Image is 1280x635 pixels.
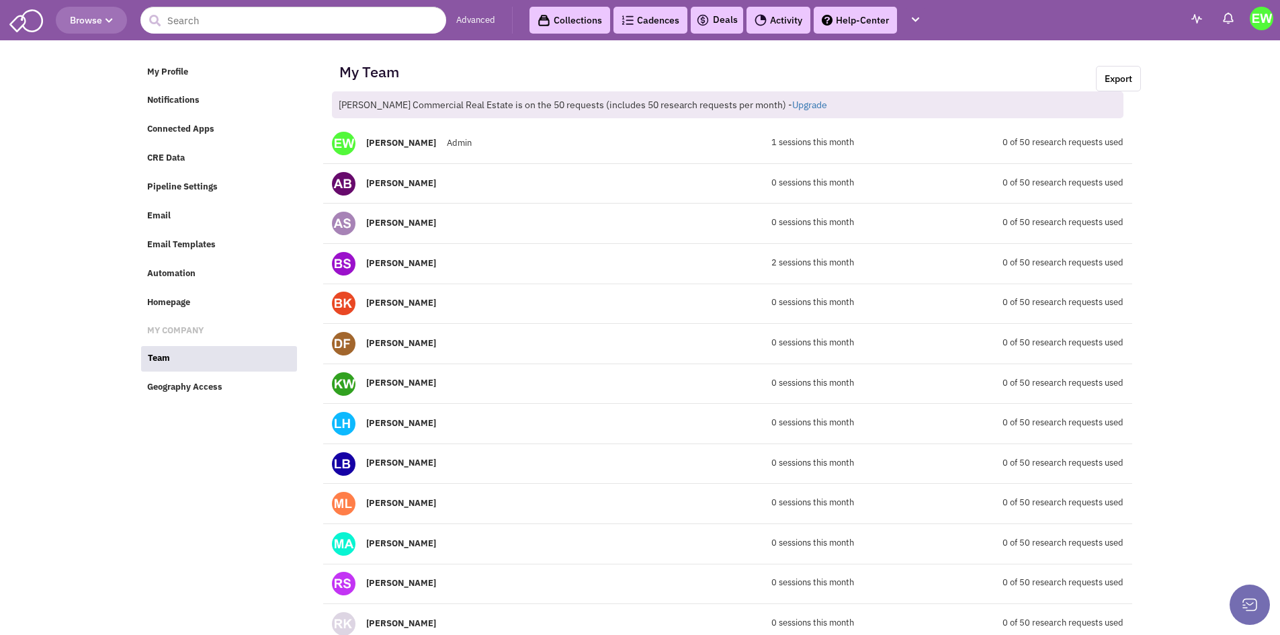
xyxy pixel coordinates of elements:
span: 0 sessions this month [771,457,854,470]
a: Homepage [140,290,297,316]
span: CRE Data [147,153,185,164]
span: 0 sessions this month [771,377,854,390]
span: 0 of 50 research requests used [1002,417,1123,429]
span: 0 of 50 research requests used [1002,537,1123,550]
b: [PERSON_NAME] [366,337,436,349]
span: Email [147,210,171,221]
span: Email Templates [147,239,216,250]
a: Advanced [456,14,495,27]
span: 0 of 50 research requests used [1002,216,1123,229]
span: Homepage [147,296,190,308]
input: Search [140,7,446,34]
b: [PERSON_NAME] [366,497,436,509]
b: [PERSON_NAME] [366,417,436,429]
a: Collections [529,7,610,34]
img: Cadences_logo.png [622,15,634,25]
h2: My Team [339,66,399,78]
a: Geography Access [140,375,297,400]
b: [PERSON_NAME] [366,618,436,629]
b: [PERSON_NAME] [366,257,436,269]
span: 0 sessions this month [771,497,854,509]
span: My Profile [147,66,188,77]
b: [PERSON_NAME] [366,377,436,388]
img: Lindsay Bilisoly [332,452,355,476]
span: Browse [70,14,113,26]
span: 0 of 50 research requests used [1002,337,1123,349]
img: Matthew Leffler [332,492,355,515]
span: 0 sessions this month [771,417,854,429]
span: 0 of 50 research requests used [1002,136,1123,149]
a: Team [141,346,298,372]
span: 0 sessions this month [771,216,854,229]
img: Larry Hecht [332,412,355,435]
span: 0 sessions this month [771,617,854,630]
img: Bob King [332,292,355,315]
img: help.png [822,15,833,26]
span: Pipeline Settings [147,181,218,192]
img: Eva Wiggins [1250,7,1273,30]
img: Robert Sult [332,572,355,595]
b: [PERSON_NAME] [366,577,436,589]
img: Bob Saunders [332,252,355,276]
span: 0 of 50 research requests used [1002,577,1123,589]
span: 0 of 50 research requests used [1002,257,1123,269]
span: 0 of 50 research requests used [1002,617,1123,630]
a: Cadences [613,7,687,34]
button: Browse [56,7,127,34]
span: 0 of 50 research requests used [1002,177,1123,189]
span: [PERSON_NAME] Commercial Real Estate is on the 50 requests (includes 50 research requests per mon... [339,99,827,111]
img: Andy Stein [332,212,355,235]
span: 0 of 50 research requests used [1002,457,1123,470]
b: [PERSON_NAME] [366,297,436,308]
span: Notifications [147,95,200,106]
span: 1 sessions this month [771,136,854,149]
span: 0 sessions this month [771,537,854,550]
a: Email [140,204,297,229]
img: Debra Ferguson [332,332,355,355]
img: Amari Bacot [332,172,355,196]
a: Pipeline Settings [140,175,297,200]
b: [PERSON_NAME] [366,457,436,468]
b: [PERSON_NAME] [366,177,436,189]
span: MY COMPANY [147,325,204,337]
span: 2 sessions this month [771,257,854,269]
span: 0 of 50 research requests used [1002,296,1123,309]
a: Email Templates [140,232,297,258]
img: Kimberly Worley [332,372,355,396]
a: Notifications [140,88,297,114]
span: Admin [447,137,472,149]
span: Team [148,353,170,364]
img: Michael Allen [332,532,355,556]
a: My Profile [140,60,297,85]
span: Geography Access [147,382,222,393]
span: 0 sessions this month [771,177,854,189]
img: Eva G. Wiggins [332,132,355,155]
a: Activity [746,7,810,34]
a: CRE Data [140,146,297,171]
a: Automation [140,261,297,287]
img: SmartAdmin [9,7,43,32]
span: 0 of 50 research requests used [1002,377,1123,390]
img: Activity.png [755,14,767,26]
b: [PERSON_NAME] [366,217,436,228]
span: 0 of 50 research requests used [1002,497,1123,509]
a: Deals [696,12,738,28]
b: [PERSON_NAME] [366,538,436,549]
span: 0 sessions this month [771,577,854,589]
a: Export.xlsx [1096,66,1141,91]
img: icon-deals.svg [696,12,710,28]
b: [PERSON_NAME] [366,137,436,149]
a: Upgrade [792,99,827,111]
span: Automation [147,267,196,279]
a: Help-Center [814,7,897,34]
span: 0 sessions this month [771,296,854,309]
span: 0 sessions this month [771,337,854,349]
span: Connected Apps [147,124,214,135]
a: Connected Apps [140,117,297,142]
img: icon-collection-lavender-black.svg [538,14,550,27]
